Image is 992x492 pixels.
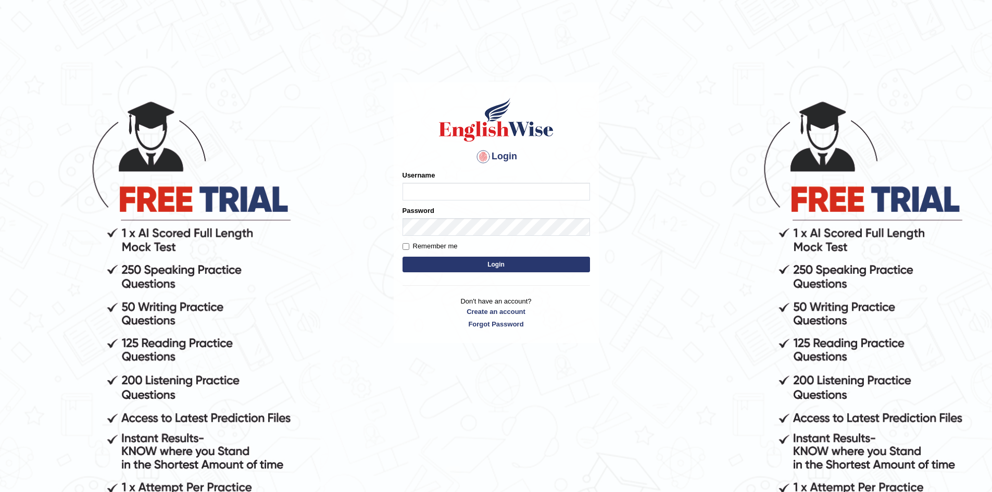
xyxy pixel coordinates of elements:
input: Remember me [403,243,409,250]
h4: Login [403,148,590,165]
label: Password [403,206,434,216]
label: Username [403,170,435,180]
label: Remember me [403,241,458,251]
a: Create an account [403,307,590,317]
a: Forgot Password [403,319,590,329]
button: Login [403,257,590,272]
p: Don't have an account? [403,296,590,329]
img: Logo of English Wise sign in for intelligent practice with AI [437,96,556,143]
